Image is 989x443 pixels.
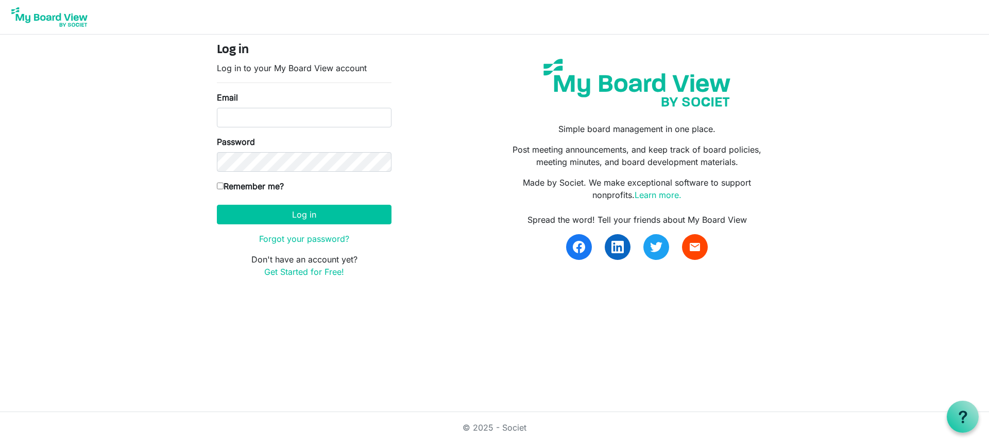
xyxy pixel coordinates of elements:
[573,241,585,253] img: facebook.svg
[502,123,772,135] p: Simple board management in one place.
[217,136,255,148] label: Password
[264,267,344,277] a: Get Started for Free!
[217,180,284,192] label: Remember me?
[8,4,91,30] img: My Board View Logo
[217,62,391,74] p: Log in to your My Board View account
[502,143,772,168] p: Post meeting announcements, and keep track of board policies, meeting minutes, and board developm...
[635,190,681,200] a: Learn more.
[536,51,738,114] img: my-board-view-societ.svg
[689,241,701,253] span: email
[463,422,526,433] a: © 2025 - Societ
[217,91,238,104] label: Email
[502,176,772,201] p: Made by Societ. We make exceptional software to support nonprofits.
[217,205,391,224] button: Log in
[217,183,224,189] input: Remember me?
[259,234,349,244] a: Forgot your password?
[217,43,391,58] h4: Log in
[611,241,624,253] img: linkedin.svg
[502,214,772,226] div: Spread the word! Tell your friends about My Board View
[650,241,662,253] img: twitter.svg
[682,234,708,260] a: email
[217,253,391,278] p: Don't have an account yet?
